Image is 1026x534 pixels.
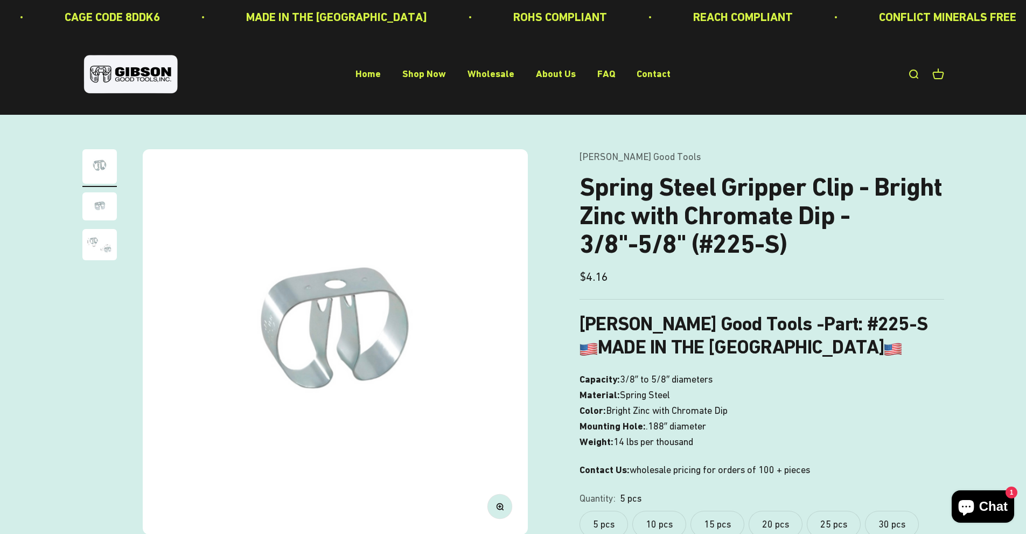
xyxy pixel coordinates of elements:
p: MADE IN THE [GEOGRAPHIC_DATA] [239,8,420,26]
img: close up of a spring steel gripper clip, tool clip, durable, secure holding, Excellent corrosion ... [82,192,117,220]
p: ROHS COMPLIANT [506,8,599,26]
strong: Contact Us: [580,464,630,475]
img: Spring Steel Gripper Clip - Bright Zinc with Chromate Dip - 3/8"-5/8" (#225-S) [82,149,117,184]
strong: Weight: [580,436,613,447]
button: Go to item 2 [82,192,117,224]
strong: Color: [580,405,606,416]
p: CONFLICT MINERALS FREE [871,8,1009,26]
a: [PERSON_NAME] Good Tools [580,151,701,162]
img: close up of a spring steel gripper clip, tool clip, durable, secure holding, Excellent corrosion ... [82,229,117,260]
strong: : #225-S [858,313,927,335]
p: wholesale pricing for orders of 100 + pieces [580,462,944,478]
p: REACH COMPLIANT [686,8,785,26]
a: Wholesale [467,68,514,80]
b: [PERSON_NAME] Good Tools - [580,313,858,335]
variant-option-value: 5 pcs [620,491,641,507]
span: Part [824,313,858,335]
inbox-online-store-chat: Shopify online store chat [948,490,1017,525]
button: Go to item 3 [82,229,117,263]
button: Go to item 1 [82,149,117,187]
strong: Mounting Hole: [580,420,646,432]
a: Contact [637,68,671,80]
legend: Quantity: [580,491,616,507]
strong: Material: [580,389,620,400]
b: MADE IN THE [GEOGRAPHIC_DATA] [580,336,902,358]
a: Home [355,68,381,80]
a: Shop Now [402,68,446,80]
p: 3/8″ to 5/8″ diameters Spring Steel Bright Zinc with Chromate Dip .188″ diameter 14 lbs per thousand [580,372,944,449]
p: CAGE CODE 8DDK6 [57,8,152,26]
sale-price: $4.16 [580,267,608,286]
a: About Us [536,68,576,80]
strong: Capacity: [580,373,620,385]
h1: Spring Steel Gripper Clip - Bright Zinc with Chromate Dip - 3/8"-5/8" (#225-S) [580,173,944,258]
a: FAQ [597,68,615,80]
